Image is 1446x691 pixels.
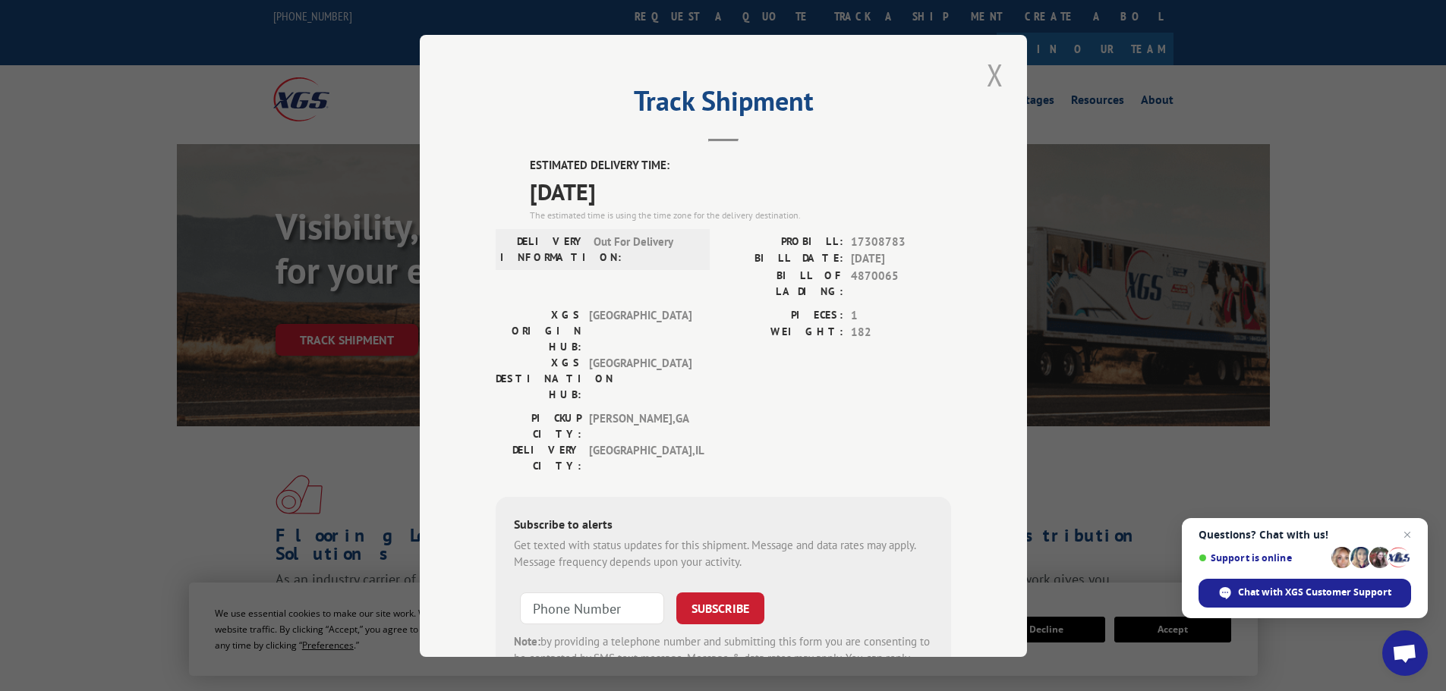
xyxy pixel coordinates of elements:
span: [DATE] [851,250,951,268]
label: PICKUP CITY: [496,410,581,441]
label: PROBILL: [723,233,843,250]
span: Chat with XGS Customer Support [1199,579,1411,608]
label: ESTIMATED DELIVERY TIME: [530,157,951,174]
span: Support is online [1199,552,1326,564]
span: Out For Delivery [594,233,696,265]
span: [GEOGRAPHIC_DATA] , IL [589,441,691,473]
label: DELIVERY CITY: [496,441,581,473]
label: DELIVERY INFORMATION: [500,233,586,265]
label: XGS DESTINATION HUB: [496,354,581,402]
strong: Note: [514,633,540,648]
span: 1 [851,306,951,324]
span: [PERSON_NAME] , GA [589,410,691,441]
button: SUBSCRIBE [676,592,764,623]
span: [GEOGRAPHIC_DATA] [589,354,691,402]
a: Open chat [1382,630,1428,676]
label: WEIGHT: [723,324,843,341]
label: XGS ORIGIN HUB: [496,306,581,354]
span: 17308783 [851,233,951,250]
button: Close modal [982,54,1008,96]
label: BILL DATE: [723,250,843,268]
input: Phone Number [520,592,664,623]
span: [GEOGRAPHIC_DATA] [589,306,691,354]
span: Chat with XGS Customer Support [1238,586,1391,599]
label: BILL OF LADING: [723,267,843,299]
span: Questions? Chat with us! [1199,529,1411,541]
div: The estimated time is using the time zone for the delivery destination. [530,208,951,221]
h2: Track Shipment [496,90,951,119]
div: Subscribe to alerts [514,514,933,536]
span: [DATE] [530,174,951,208]
label: PIECES: [723,306,843,324]
div: Get texted with status updates for this shipment. Message and data rates may apply. Message frequ... [514,536,933,570]
span: 182 [851,324,951,341]
span: 4870065 [851,267,951,299]
div: by providing a telephone number and submitting this form you are consenting to be contacted by SM... [514,633,933,684]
